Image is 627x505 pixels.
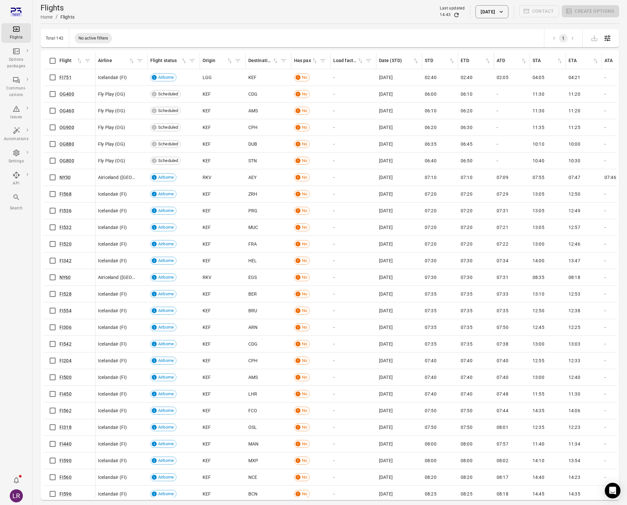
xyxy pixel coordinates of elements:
[59,75,72,80] a: FI751
[497,207,508,214] span: 07:31
[59,441,72,447] a: FI440
[98,274,136,281] span: AirIceland ([GEOGRAPHIC_DATA])
[379,207,393,214] span: [DATE]
[156,74,176,81] span: Airborne
[59,191,72,197] a: FI568
[203,174,211,181] span: RKV
[59,258,72,263] a: FI342
[4,57,28,70] div: Options packages
[300,191,309,197] span: No
[203,107,211,114] span: KEF
[569,57,599,64] div: Sort by ETA in ascending order
[379,141,393,147] span: [DATE]
[318,56,328,66] button: Filter by has pax
[59,358,72,363] a: FI204
[156,91,180,97] span: Scheduled
[333,257,374,264] div: -
[497,124,527,131] div: -
[59,57,83,64] span: Flight
[98,291,127,297] span: Icelandair (FI)
[497,257,508,264] span: 07:34
[59,375,72,380] a: FI500
[379,174,393,181] span: [DATE]
[156,291,176,297] span: Airborne
[248,57,272,64] div: Destination
[83,56,92,66] span: Filter by flight
[425,224,437,231] span: 07:20
[333,57,364,64] span: Load factor
[98,257,127,264] span: Icelandair (FI)
[569,91,580,97] span: 11:20
[1,125,31,144] a: Automations
[203,224,211,231] span: KEF
[497,91,527,97] div: -
[248,157,257,164] span: STN
[333,91,374,97] div: -
[461,257,472,264] span: 07:30
[1,23,31,43] a: Flights
[1,45,31,72] a: Options packages
[300,291,309,297] span: No
[7,487,25,505] button: Laufey Rut
[461,124,472,131] span: 06:30
[59,125,74,130] a: OG900
[98,57,135,64] div: Sort by airline in ascending order
[4,114,28,121] div: Issues
[98,174,136,181] span: AirIceland ([GEOGRAPHIC_DATA])
[59,458,72,463] a: FI590
[248,191,257,197] span: ZRH
[533,57,563,64] div: Sort by STA in ascending order
[59,225,72,230] a: FI532
[497,57,520,64] div: ATD
[248,174,256,181] span: AEY
[150,57,187,64] span: Flight status
[461,224,472,231] span: 07:20
[533,91,544,97] span: 11:30
[279,56,289,66] button: Filter by destination
[461,207,472,214] span: 07:20
[300,207,309,214] span: No
[425,257,437,264] span: 07:30
[559,34,568,42] button: page 1
[98,207,127,214] span: Icelandair (FI)
[379,257,393,264] span: [DATE]
[60,14,74,20] div: Flights
[1,147,31,167] a: Settings
[533,174,544,181] span: 07:55
[379,57,413,64] div: Date (STD)
[203,274,211,281] span: RKV
[300,74,309,81] span: No
[4,136,28,142] div: Automations
[59,158,74,163] a: OG800
[461,57,485,64] div: ETD
[156,191,176,197] span: Airborne
[562,5,619,18] span: Please make a selection to create an option package
[379,241,393,247] span: [DATE]
[453,12,460,18] button: Refresh data
[425,291,437,297] span: 07:35
[59,208,72,213] a: FI536
[333,291,374,297] div: -
[569,124,580,131] span: 11:25
[187,56,197,66] button: Filter by flight status
[461,191,472,197] span: 07:20
[533,107,544,114] span: 11:30
[156,241,176,247] span: Airborne
[59,57,76,64] div: Flight
[461,91,472,97] span: 06:10
[156,207,176,214] span: Airborne
[497,57,527,64] span: ATD
[533,257,544,264] span: 14:00
[4,180,28,187] div: API
[59,425,72,430] a: FI318
[461,241,472,247] span: 07:20
[569,257,580,264] span: 13:47
[461,57,491,64] span: ETD
[46,36,64,41] div: Total 142
[248,224,258,231] span: MUC
[10,489,23,502] div: LR
[98,157,125,164] span: Fly Play (OG)
[605,483,620,498] div: Open Intercom Messenger
[533,57,556,64] div: STA
[333,274,374,281] div: -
